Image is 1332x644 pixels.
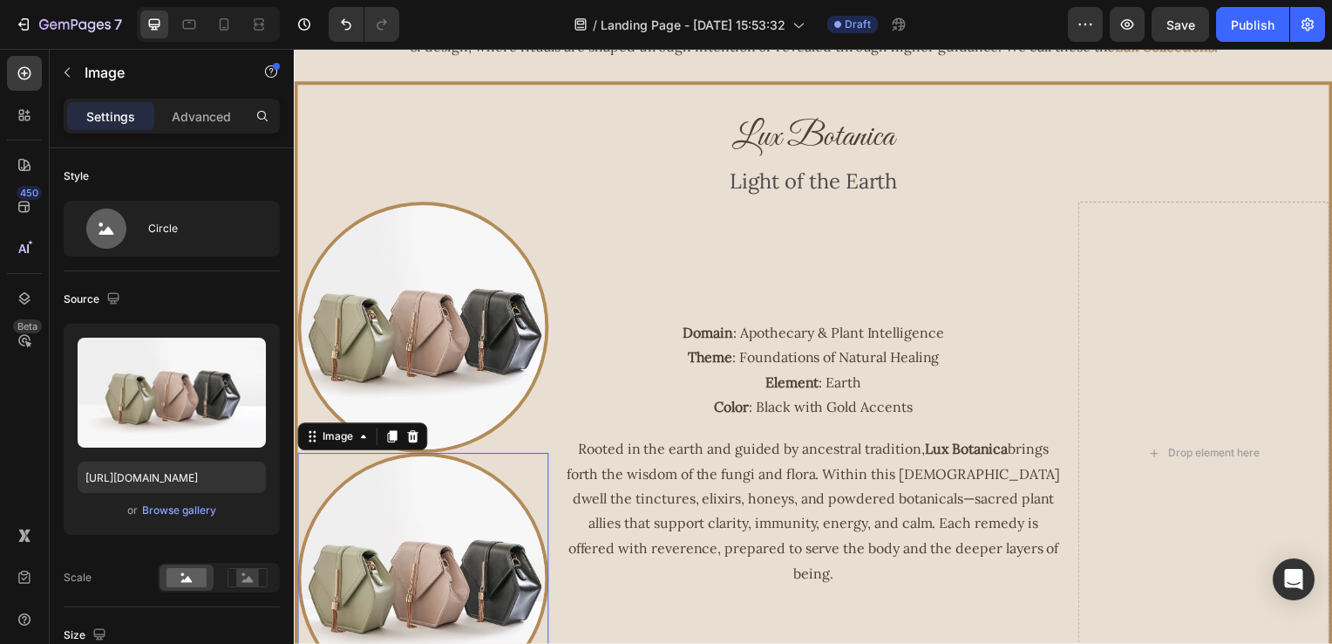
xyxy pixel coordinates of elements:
iframe: Design area [294,49,1332,644]
img: image_demo.jpg [3,154,256,408]
span: / [593,16,597,34]
div: Open Intercom Messenger [1273,558,1315,600]
p: Image [85,62,233,83]
p: Rooted in the earth and guided by ancestral tradition, brings forth the wisdom of the fungi and f... [272,391,774,542]
div: Style [64,168,89,184]
div: Undo/Redo [329,7,399,42]
div: Scale [64,570,92,586]
button: Save [1152,7,1209,42]
div: Browse gallery [142,503,216,518]
strong: Lux Botanica [635,394,719,412]
p: Settings [86,107,135,126]
strong: Color [424,353,459,370]
p: Light of the Earth [5,115,1041,153]
button: 7 [7,7,130,42]
div: 450 [17,186,42,200]
strong: Domain [391,277,442,295]
button: Browse gallery [141,502,217,519]
div: Drop element here [880,401,973,414]
span: Save [1166,17,1195,32]
div: Source [64,288,124,312]
p: : Apothecary & Plant Intelligence : Foundations of Natural Healing : Earth : Black with Gold Accents [272,274,774,374]
p: 7 [114,14,122,35]
strong: Element [475,327,529,345]
h2: Lux Botanica [3,65,1043,113]
p: Advanced [172,107,231,126]
img: preview-image [78,338,266,448]
span: Draft [845,17,871,32]
div: Publish [1231,16,1274,34]
strong: Theme [397,302,442,319]
span: or [127,500,138,521]
div: Circle [148,209,255,249]
div: Image [25,383,63,399]
span: Landing Page - [DATE] 15:53:32 [601,16,785,34]
div: Beta [13,319,42,333]
input: https://example.com/image.jpg [78,462,266,493]
button: Publish [1216,7,1289,42]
